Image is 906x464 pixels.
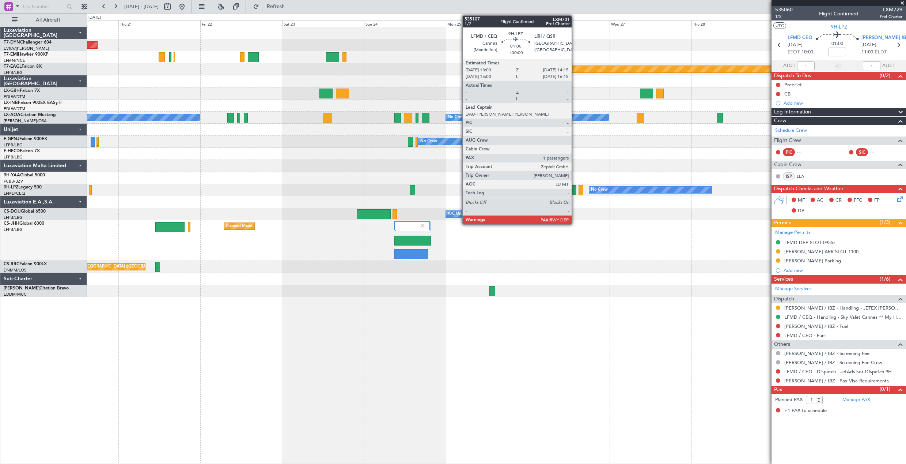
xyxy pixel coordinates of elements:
[419,222,426,229] img: gray-close.svg
[4,179,23,184] a: FCBB/BZV
[4,70,23,75] a: LFPB/LBG
[55,261,170,272] div: Planned Maint [GEOGRAPHIC_DATA] ([GEOGRAPHIC_DATA])
[4,94,25,100] a: EDLW/DTM
[775,6,793,14] span: 535060
[774,219,791,227] span: Permits
[226,221,341,232] div: Planned Maint [GEOGRAPHIC_DATA] ([GEOGRAPHIC_DATA])
[784,91,791,97] div: CB
[4,149,20,153] span: F-HECD
[775,285,812,293] a: Manage Services
[4,52,18,57] span: T7-EMI
[831,23,847,31] span: 9H-LPZ
[261,4,291,9] span: Refresh
[784,239,835,246] div: LFMD DEP SLOT 0955z
[4,106,25,112] a: EDLW/DTM
[4,149,40,153] a: F-HECDFalcon 7X
[4,209,46,214] a: CS-DOUGlobal 6500
[784,332,826,338] a: LFMD / CEQ - Fuel
[831,40,843,48] span: 01:00
[880,72,890,79] span: (0/2)
[861,49,873,56] span: 11:00
[801,49,813,56] span: 10:00
[774,275,793,284] span: Services
[4,64,42,69] a: T7-EAGLFalcon 8X
[854,197,862,204] span: FFC
[880,14,902,20] span: Pref Charter
[88,15,101,21] div: [DATE]
[448,112,482,123] div: No Crew Sabadell
[4,64,22,69] span: T7-EAGL
[4,58,25,63] a: LFMN/NCE
[784,100,902,106] div: Add new
[19,18,77,23] span: All Aircraft
[788,34,812,42] span: LFMD CEQ
[774,185,844,193] span: Dispatch Checks and Weather
[610,20,691,27] div: Wed 27
[856,148,868,156] div: SIC
[880,6,902,14] span: LXM729
[4,113,20,117] span: LX-AOA
[364,20,446,27] div: Sun 24
[784,378,889,384] a: [PERSON_NAME] / IBZ - Pax Visa Requirements
[4,262,47,266] a: CS-RRCFalcon 900LX
[775,14,793,20] span: 1/2
[4,101,61,105] a: LX-INBFalcon 900EX EASy II
[784,323,848,329] a: [PERSON_NAME] / IBZ - Fuel
[4,118,47,124] a: [PERSON_NAME]/QSA
[842,396,870,404] a: Manage PAX
[774,136,801,145] span: Flight Crew
[200,20,282,27] div: Fri 22
[124,3,159,10] span: [DATE] - [DATE]
[4,292,27,297] a: EDDM/MUC
[874,197,880,204] span: FP
[420,136,437,147] div: No Crew
[4,142,23,148] a: LFPB/LBG
[774,340,790,349] span: Others
[784,407,827,415] span: +1 PAX to schedule
[784,359,882,366] a: [PERSON_NAME] / IBZ - Screening Fee Crew
[4,173,20,177] span: 9H-YAA
[835,197,842,204] span: CR
[4,191,25,196] a: LFMD/CEQ
[282,20,364,27] div: Sat 23
[4,227,23,232] a: LFPB/LBG
[475,64,535,75] div: Planned Maint Geneva (Cointrin)
[784,350,869,356] a: [PERSON_NAME] / IBZ - Screening Fee
[797,61,815,70] input: --:--
[797,149,813,156] div: - -
[446,20,528,27] div: Mon 25
[4,40,20,45] span: T7-DYN
[8,14,79,26] button: All Aircraft
[783,62,795,70] span: ATOT
[4,185,42,190] a: 9H-LPZLegacy 500
[775,396,803,404] label: Planned PAX
[4,209,21,214] span: CS-DOU
[784,267,902,273] div: Add new
[591,184,608,195] div: No Crew
[4,215,23,220] a: LFPB/LBG
[784,368,892,375] a: LFMD / CEQ - Dispatch - JetAdvisor Dispatch 9H
[22,1,64,12] input: Trip Number
[798,207,804,215] span: DP
[774,72,811,80] span: Dispatch To-Dos
[774,117,786,125] span: Crew
[880,385,890,393] span: (0/1)
[4,262,19,266] span: CS-RRC
[775,127,807,134] a: Schedule Crew
[4,173,45,177] a: 9H-YAAGlobal 5000
[774,295,794,303] span: Dispatch
[775,229,811,236] a: Manage Permits
[4,101,18,105] span: LX-INB
[4,52,48,57] a: T7-EMIHawker 900XP
[4,137,19,141] span: F-GPNJ
[819,10,858,18] div: Flight Confirmed
[250,1,293,12] button: Refresh
[4,221,19,226] span: CS-JHH
[4,286,39,291] span: [PERSON_NAME]
[118,20,200,27] div: Thu 21
[882,62,894,70] span: ALDT
[788,49,800,56] span: ETOT
[875,49,887,56] span: ELDT
[798,197,805,204] span: MF
[784,248,858,255] div: [PERSON_NAME] ARR SLOT 1100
